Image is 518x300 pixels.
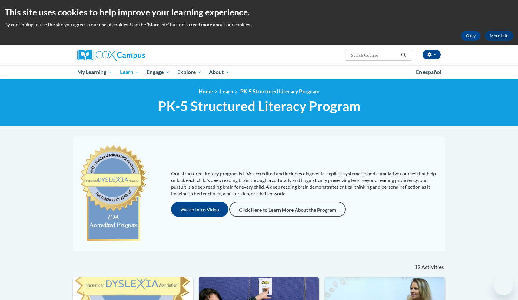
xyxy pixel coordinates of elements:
a: Click Here to Learn More About the Program [229,202,346,217]
img: c477cda6-e343-453b-bfce-d6f9e9818e1c.png [79,142,148,245]
span: 12 [414,264,420,271]
span: Engage [147,69,169,76]
span: Activities [421,264,444,271]
button: Okay [461,31,480,41]
iframe: Button to launch messaging window [494,276,513,295]
span: Explore [177,69,201,76]
span: PK-5 Structured Literacy Program [158,98,360,114]
button: Search [399,52,408,59]
span: Learn [120,69,139,76]
a: Learn [220,88,233,95]
a: About [205,65,234,79]
button: Account Settings [423,50,441,59]
a: Engage [143,65,173,79]
input: Search Courses [350,52,399,59]
span: About [209,69,230,76]
a: Home [199,88,213,95]
p: By continuing to use the site you agree to our use of cookies. Use the ‘More info’ button to read... [5,21,513,28]
a: Learn [116,65,143,79]
button: Watch Intro Video [171,202,228,217]
h2: This site uses cookies to help improve your learning experience. [5,6,513,18]
img: Cox Campus [77,50,145,61]
a: En español [412,66,445,79]
div: Main menu [68,65,450,79]
p: Our structured literacy program is IDA-accredited and includes diagnostic, explicit, systematic, ... [171,170,439,197]
span: My Learning [77,69,112,76]
a: Explore [173,65,205,79]
a: My Learning [73,65,116,79]
a: More Info [485,31,513,41]
a: Cox Campus [77,50,192,61]
a: PK-5 Structured Literacy Program [240,88,320,95]
span: En español [416,69,441,75]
